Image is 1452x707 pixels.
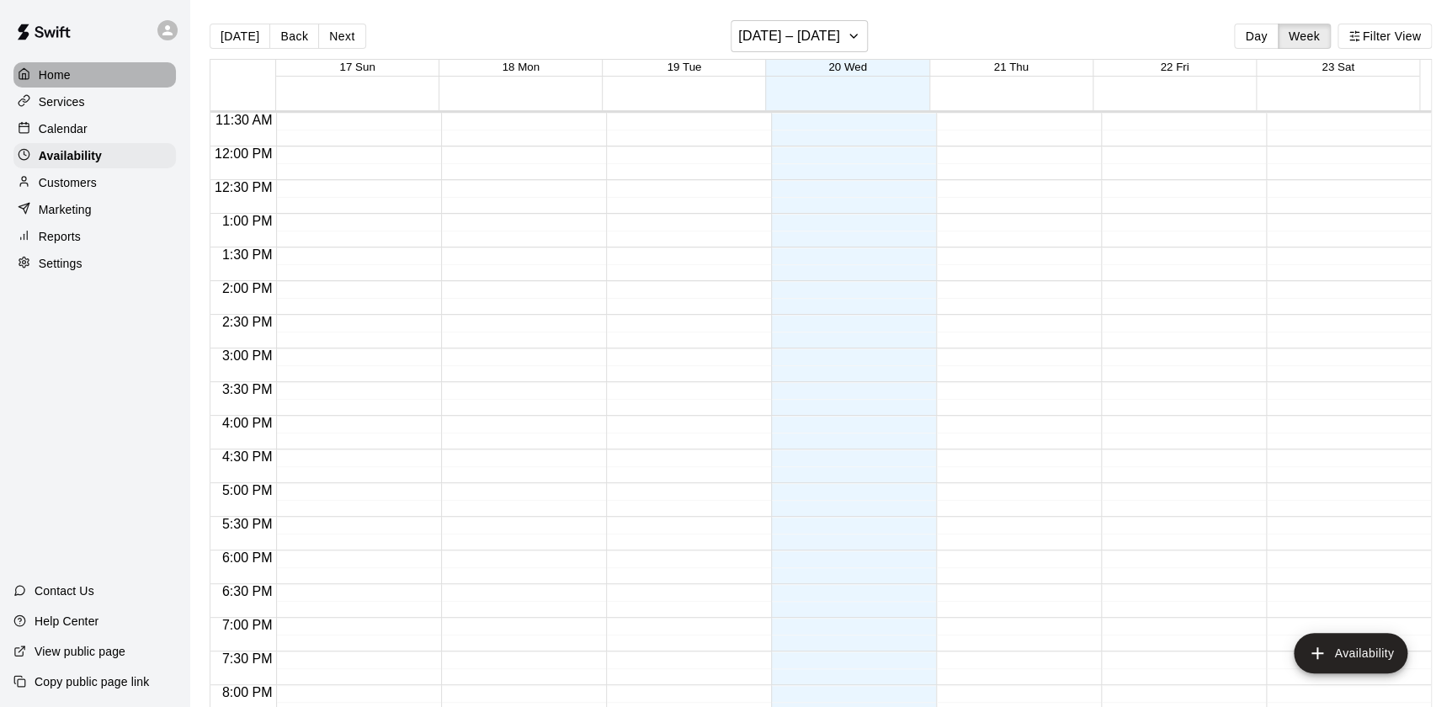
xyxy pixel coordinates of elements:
p: Contact Us [35,582,94,599]
button: 20 Wed [828,61,867,73]
p: Services [39,93,85,110]
span: 3:30 PM [218,382,277,396]
button: 23 Sat [1322,61,1354,73]
p: Copy public page link [35,673,149,690]
h6: [DATE] – [DATE] [738,24,840,48]
span: 2:00 PM [218,281,277,295]
span: 4:00 PM [218,416,277,430]
p: Reports [39,228,81,245]
button: [DATE] – [DATE] [731,20,868,52]
a: Customers [13,170,176,195]
button: Back [269,24,319,49]
a: Reports [13,224,176,249]
span: 8:00 PM [218,685,277,699]
p: View public page [35,643,125,660]
span: 7:00 PM [218,618,277,632]
button: Week [1278,24,1331,49]
button: Day [1234,24,1278,49]
span: 12:00 PM [210,146,276,161]
span: 6:30 PM [218,584,277,598]
button: Next [318,24,365,49]
span: 1:00 PM [218,214,277,228]
span: 12:30 PM [210,180,276,194]
span: 4:30 PM [218,449,277,464]
p: Customers [39,174,97,191]
a: Availability [13,143,176,168]
span: 3:00 PM [218,348,277,363]
button: [DATE] [210,24,270,49]
button: 19 Tue [667,61,702,73]
button: add [1294,633,1407,673]
span: 2:30 PM [218,315,277,329]
button: Filter View [1338,24,1432,49]
a: Services [13,89,176,114]
span: 5:00 PM [218,483,277,497]
span: 7:30 PM [218,651,277,666]
p: Availability [39,147,102,164]
p: Home [39,66,71,83]
p: Settings [39,255,82,272]
a: Marketing [13,197,176,222]
p: Marketing [39,201,92,218]
a: Home [13,62,176,88]
span: 1:30 PM [218,247,277,262]
button: 18 Mon [503,61,540,73]
span: 11:30 AM [211,113,277,127]
span: 6:00 PM [218,550,277,565]
p: Help Center [35,613,98,630]
button: 17 Sun [339,61,375,73]
button: 21 Thu [994,61,1029,73]
p: Calendar [39,120,88,137]
button: 22 Fri [1160,61,1189,73]
span: 5:30 PM [218,517,277,531]
a: Calendar [13,116,176,141]
a: Settings [13,251,176,276]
